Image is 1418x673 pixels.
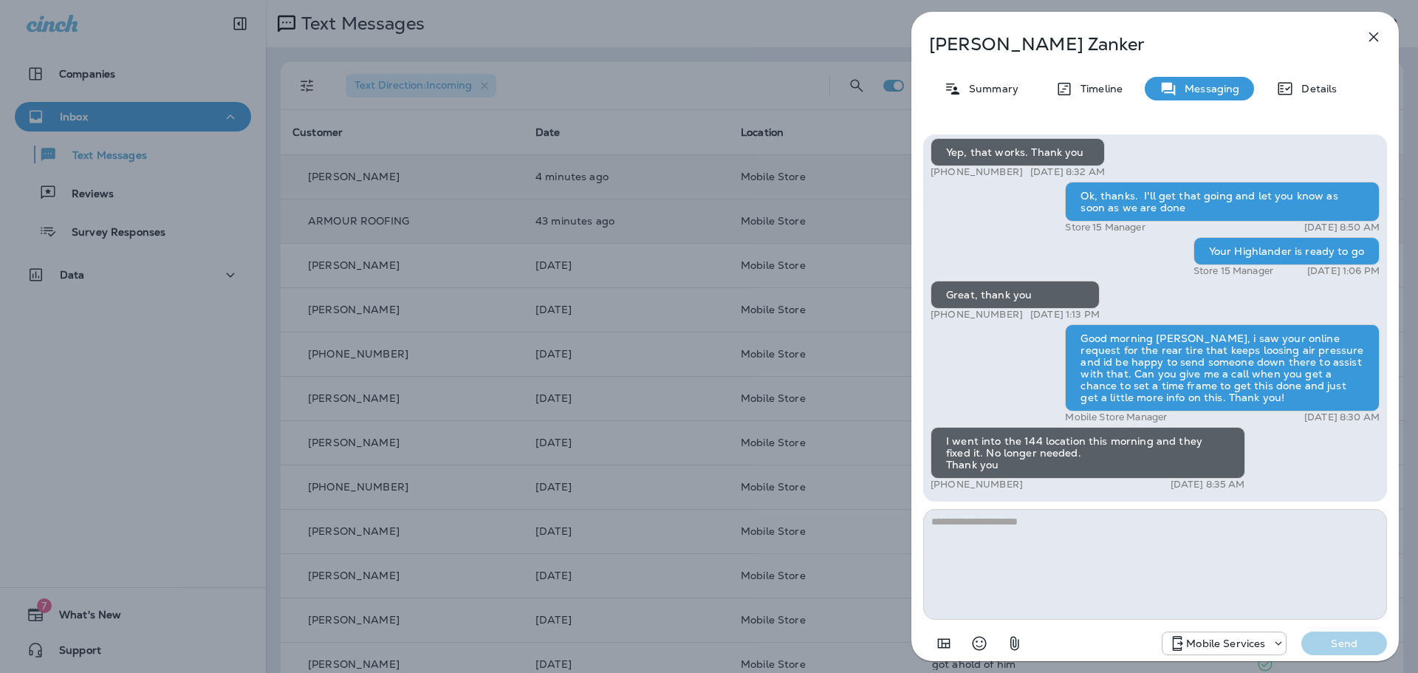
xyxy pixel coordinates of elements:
[1304,222,1380,233] p: [DATE] 8:50 AM
[1065,222,1145,233] p: Store 15 Manager
[931,281,1100,309] div: Great, thank you
[931,166,1023,178] p: [PHONE_NUMBER]
[1304,411,1380,423] p: [DATE] 8:30 AM
[1065,182,1380,222] div: Ok, thanks. I'll get that going and let you know as soon as we are done
[931,479,1023,491] p: [PHONE_NUMBER]
[1030,166,1105,178] p: [DATE] 8:32 AM
[931,138,1105,166] div: Yep, that works. Thank you
[1193,237,1380,265] div: Your Highlander is ready to go
[1065,411,1167,423] p: Mobile Store Manager
[1171,479,1245,491] p: [DATE] 8:35 AM
[931,427,1245,479] div: I went into the 144 location this morning and they fixed it. No longer needed. Thank you
[1294,83,1337,95] p: Details
[1030,309,1100,321] p: [DATE] 1:13 PM
[1193,265,1273,277] p: Store 15 Manager
[929,629,959,658] button: Add in a premade template
[929,34,1332,55] p: [PERSON_NAME] Zanker
[1177,83,1239,95] p: Messaging
[965,629,994,658] button: Select an emoji
[931,309,1023,321] p: [PHONE_NUMBER]
[1162,635,1286,652] div: +1 (402) 537-0264
[1073,83,1123,95] p: Timeline
[1307,265,1380,277] p: [DATE] 1:06 PM
[1186,638,1265,649] p: Mobile Services
[962,83,1018,95] p: Summary
[1065,324,1380,411] div: Good morning [PERSON_NAME], i saw your online request for the rear tire that keeps loosing air pr...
